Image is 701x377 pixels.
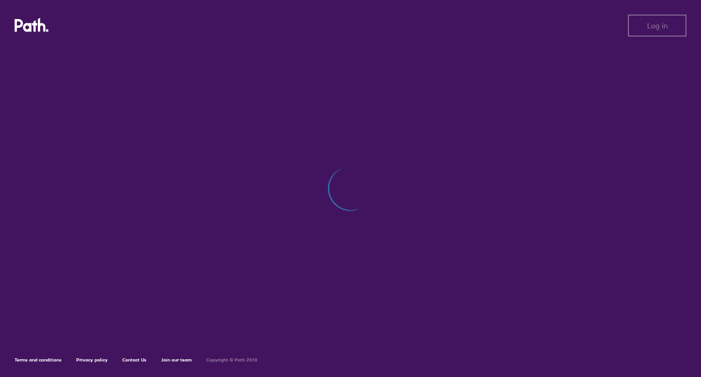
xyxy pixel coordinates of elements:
[628,15,686,37] button: Log in
[122,357,146,363] a: Contact Us
[76,357,108,363] a: Privacy policy
[161,357,192,363] a: Join our team
[206,357,257,363] h6: Copyright © Path 2018
[647,21,668,30] span: Log in
[15,357,62,363] a: Terms and conditions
